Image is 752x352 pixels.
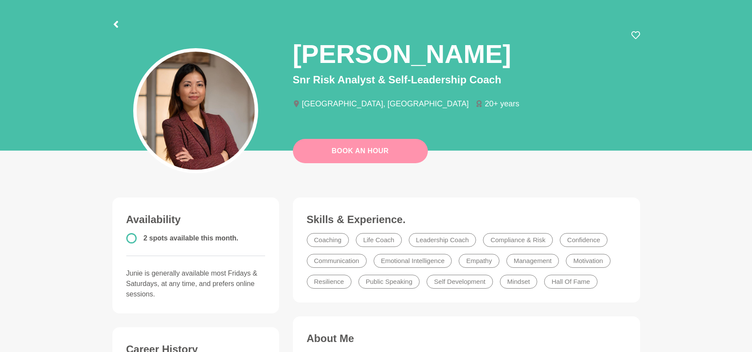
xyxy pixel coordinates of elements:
span: 2 spots available this month. [144,234,239,242]
h3: Skills & Experience. [307,213,626,226]
p: Snr Risk Analyst & Self-Leadership Coach [293,72,640,88]
h3: Availability [126,213,265,226]
li: 20+ years [476,100,526,108]
h3: About Me [307,332,626,345]
a: Book An Hour [293,139,428,163]
li: [GEOGRAPHIC_DATA], [GEOGRAPHIC_DATA] [293,100,476,108]
p: Junie is generally available most Fridays & Saturdays, at any time, and prefers online sessions. [126,268,265,299]
h1: [PERSON_NAME] [293,38,511,70]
